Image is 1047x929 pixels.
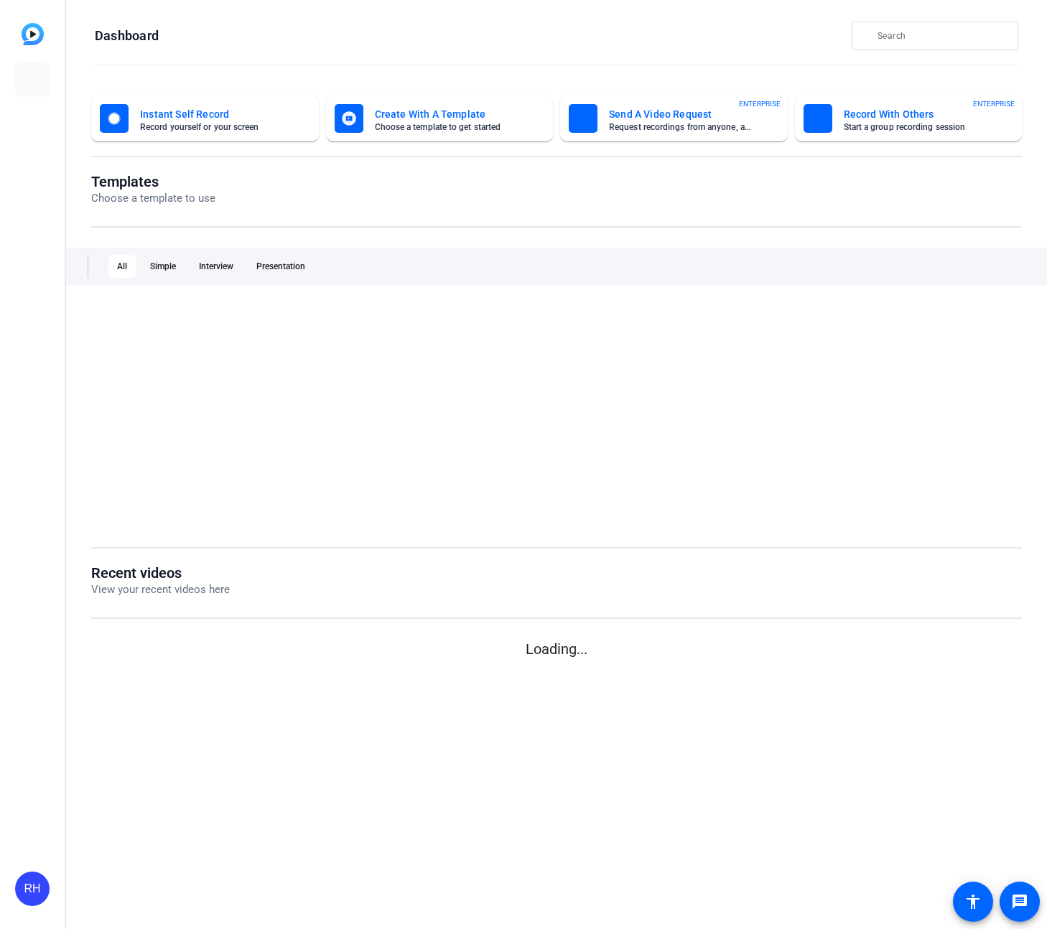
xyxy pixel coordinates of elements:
[91,95,319,141] button: Instant Self RecordRecord yourself or your screen
[95,27,159,45] h1: Dashboard
[739,98,781,109] span: ENTERPRISE
[973,98,1015,109] span: ENTERPRISE
[91,190,215,207] p: Choose a template to use
[844,106,991,123] mat-card-title: Record With Others
[795,95,1023,141] button: Record With OthersStart a group recording sessionENTERPRISE
[140,106,287,123] mat-card-title: Instant Self Record
[844,123,991,131] mat-card-subtitle: Start a group recording session
[190,255,242,278] div: Interview
[560,95,788,141] button: Send A Video RequestRequest recordings from anyone, anywhereENTERPRISE
[141,255,185,278] div: Simple
[248,255,314,278] div: Presentation
[140,123,287,131] mat-card-subtitle: Record yourself or your screen
[326,95,554,141] button: Create With A TemplateChoose a template to get started
[22,23,44,45] img: blue-gradient.svg
[91,173,215,190] h1: Templates
[375,106,522,123] mat-card-title: Create With A Template
[91,638,1022,660] p: Loading...
[108,255,136,278] div: All
[609,106,756,123] mat-card-title: Send A Video Request
[91,582,230,598] p: View your recent videos here
[1011,893,1028,910] mat-icon: message
[609,123,756,131] mat-card-subtitle: Request recordings from anyone, anywhere
[375,123,522,131] mat-card-subtitle: Choose a template to get started
[878,27,1007,45] input: Search
[91,564,230,582] h1: Recent videos
[964,893,982,910] mat-icon: accessibility
[15,872,50,906] div: RH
